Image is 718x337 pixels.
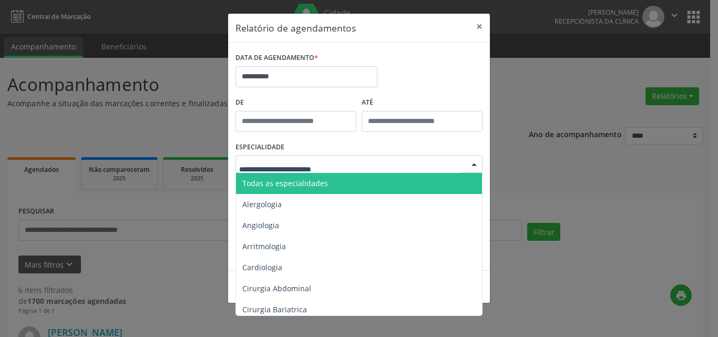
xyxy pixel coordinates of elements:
span: Todas as especialidades [242,178,328,188]
span: Alergologia [242,199,282,209]
label: ESPECIALIDADE [235,139,284,156]
span: Cirurgia Bariatrica [242,304,307,314]
button: Close [469,14,490,39]
span: Angiologia [242,220,279,230]
label: De [235,95,356,111]
span: Arritmologia [242,241,286,251]
label: DATA DE AGENDAMENTO [235,50,318,66]
h5: Relatório de agendamentos [235,21,356,35]
span: Cardiologia [242,262,282,272]
span: Cirurgia Abdominal [242,283,311,293]
label: ATÉ [362,95,483,111]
